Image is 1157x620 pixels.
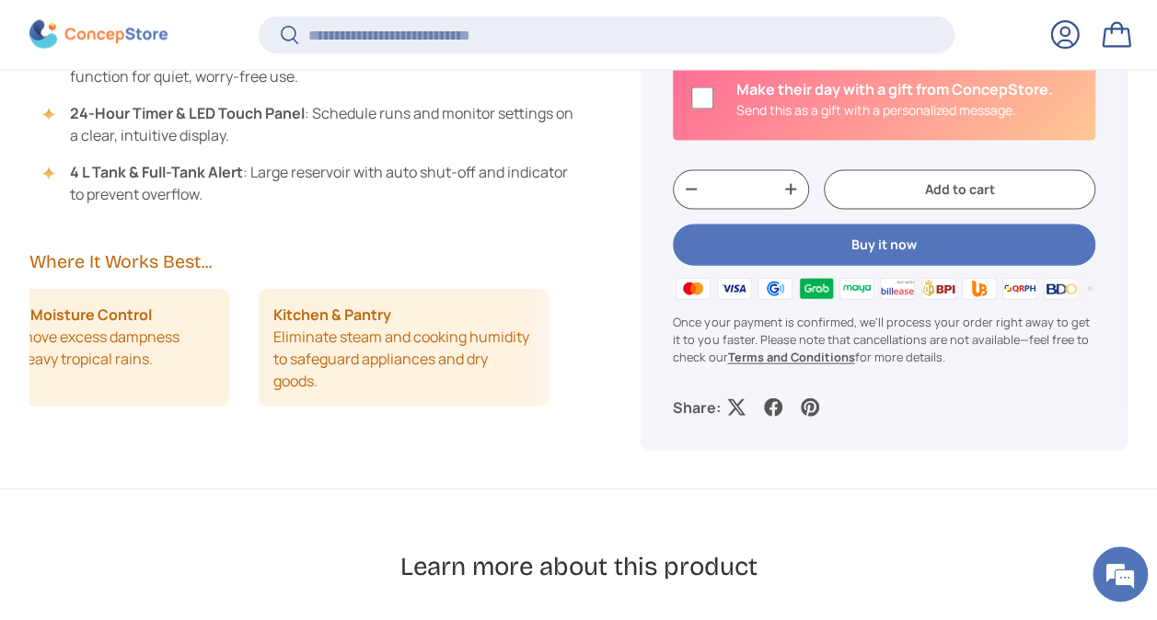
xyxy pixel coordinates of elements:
img: gcash [755,275,795,303]
li: Speed up indoor drying of clothes, shoes, and linens during rainy or humid days. [579,289,870,407]
img: visa [714,275,755,303]
img: ubp [959,275,1000,303]
strong: 4 L Tank & Full-Tank Alert [70,162,243,182]
img: qrph [1000,275,1040,303]
p: Once your payment is confirmed, we'll process your order right away to get it to you faster. Plea... [673,314,1095,367]
h2: Learn more about this product [400,550,758,583]
img: bpi [919,275,959,303]
img: master [673,275,713,303]
button: Buy it now [673,224,1095,266]
input: Is this a gift? [691,87,713,109]
strong: Kitchen & Pantry [273,304,391,326]
img: grabpay [795,275,836,303]
li: : Large reservoir with auto shut-off and indicator to prevent overflow. [48,161,582,205]
li: Eliminate steam and cooking humidity to safeguard appliances and dry goods. [259,289,550,407]
h2: Where It Works Best... [29,249,582,275]
li: : Schedule runs and monitor settings on a clear, intuitive display. [48,102,582,146]
img: maya [837,275,877,303]
div: Is this a gift? [735,78,1052,120]
img: ConcepStore [29,20,168,49]
img: metrobank [1082,275,1122,303]
img: bdo [1041,275,1082,303]
button: Add to cart [824,170,1095,210]
textarea: Type your message and hit 'Enter' [9,419,351,484]
strong: 24-Hour Timer & LED Touch Panel [70,103,305,123]
span: We're online! [107,190,254,376]
div: Minimize live chat window [302,9,346,53]
img: billease [877,275,918,303]
div: Chat with us now [96,103,309,127]
a: Terms and Conditions [727,349,854,365]
p: Share: [673,396,720,419]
